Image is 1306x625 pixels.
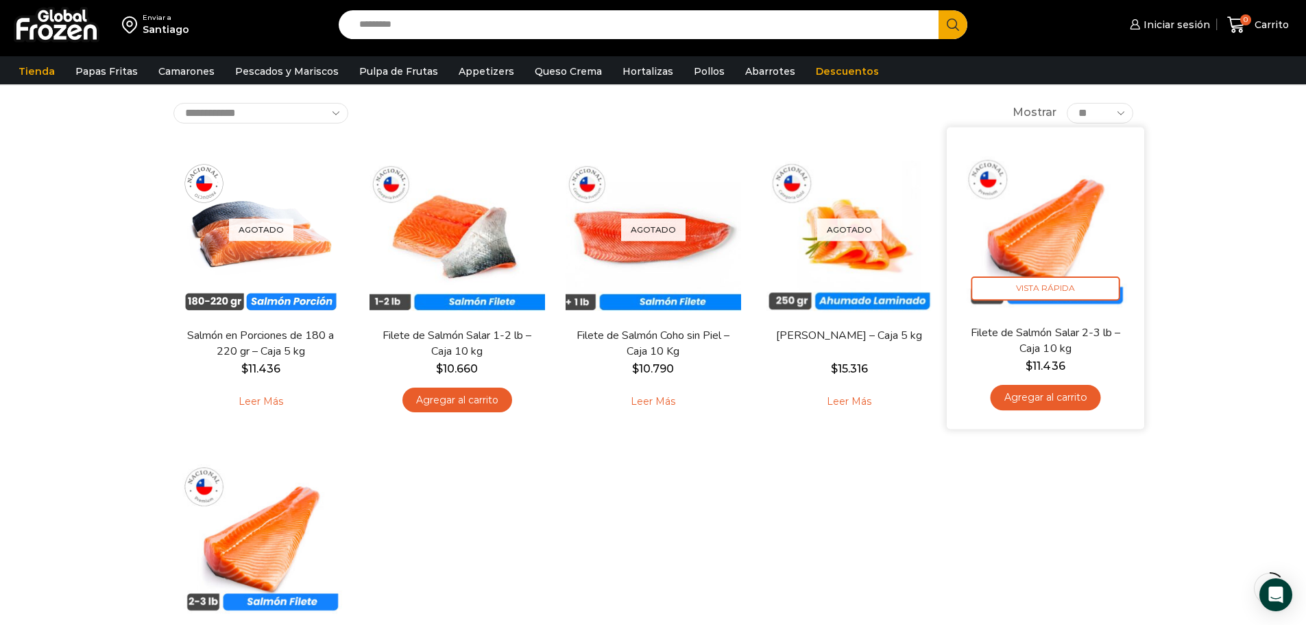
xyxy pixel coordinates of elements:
[1240,14,1251,25] span: 0
[402,388,512,413] a: Agregar al carrito: “Filete de Salmón Salar 1-2 lb – Caja 10 kg”
[609,388,697,416] a: Leé más sobre “Filete de Salmón Coho sin Piel – Caja 10 Kg”
[1140,18,1210,32] span: Iniciar sesión
[143,13,189,23] div: Enviar a
[229,218,293,241] p: Agotado
[809,58,886,84] a: Descuentos
[1026,359,1032,372] span: $
[632,362,674,375] bdi: 10.790
[1224,9,1292,41] a: 0 Carrito
[152,58,221,84] a: Camarones
[965,325,1124,357] a: Filete de Salmón Salar 2-3 lb – Caja 10 kg
[436,362,443,375] span: $
[738,58,802,84] a: Abarrotes
[122,13,143,36] img: address-field-icon.svg
[1126,11,1210,38] a: Iniciar sesión
[217,388,304,416] a: Leé más sobre “Salmón en Porciones de 180 a 220 gr - Caja 5 kg”
[241,362,280,375] bdi: 11.436
[1251,18,1289,32] span: Carrito
[939,10,967,39] button: Search button
[806,388,893,416] a: Leé más sobre “Salmón Ahumado Laminado - Caja 5 kg”
[436,362,478,375] bdi: 10.660
[831,362,868,375] bdi: 15.316
[173,103,348,123] select: Pedido de la tienda
[228,58,346,84] a: Pescados y Mariscos
[12,58,62,84] a: Tienda
[182,328,339,359] a: Salmón en Porciones de 180 a 220 gr – Caja 5 kg
[770,328,928,344] a: [PERSON_NAME] – Caja 5 kg
[632,362,639,375] span: $
[971,276,1120,300] span: Vista Rápida
[990,385,1100,410] a: Agregar al carrito: “Filete de Salmón Salar 2-3 lb - Caja 10 kg”
[241,362,248,375] span: $
[1013,105,1056,121] span: Mostrar
[817,218,882,241] p: Agotado
[1026,359,1065,372] bdi: 11.436
[143,23,189,36] div: Santiago
[616,58,680,84] a: Hortalizas
[621,218,686,241] p: Agotado
[378,328,535,359] a: Filete de Salmón Salar 1-2 lb – Caja 10 kg
[831,362,838,375] span: $
[687,58,731,84] a: Pollos
[1259,578,1292,611] div: Open Intercom Messenger
[574,328,731,359] a: Filete de Salmón Coho sin Piel – Caja 10 Kg
[528,58,609,84] a: Queso Crema
[452,58,521,84] a: Appetizers
[352,58,445,84] a: Pulpa de Frutas
[69,58,145,84] a: Papas Fritas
